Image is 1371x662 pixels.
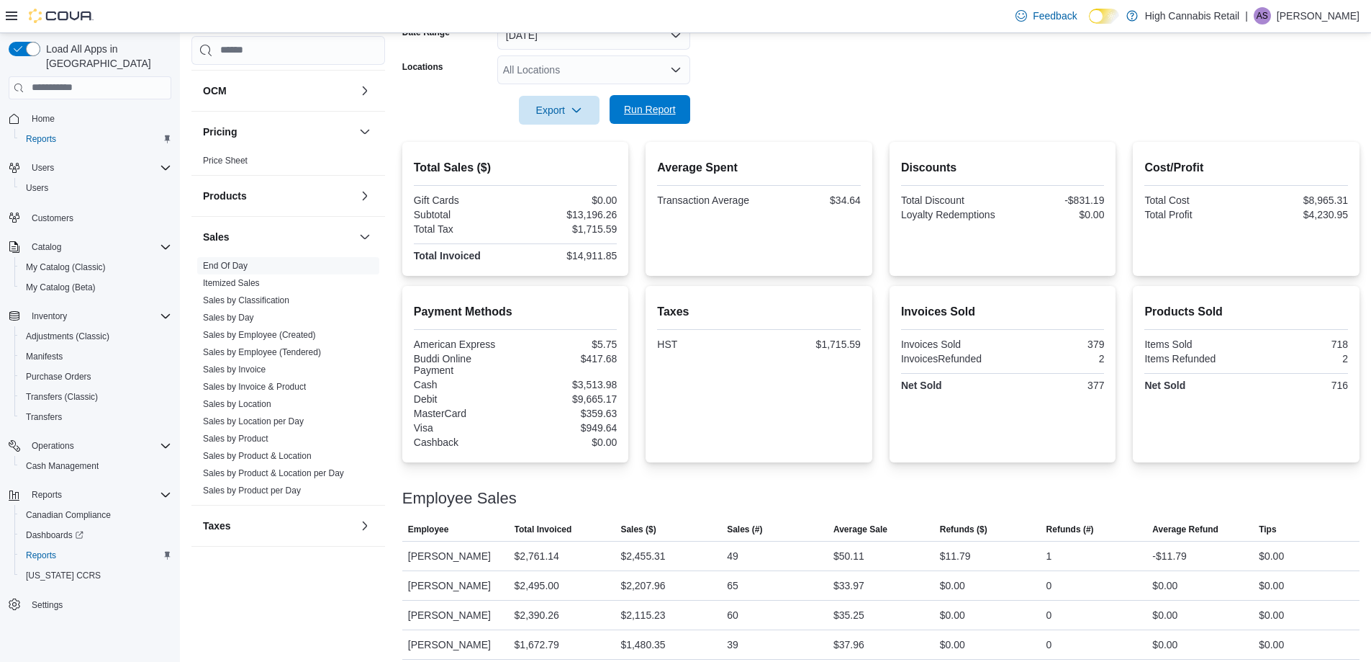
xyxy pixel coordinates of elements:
h2: Taxes [657,303,861,321]
span: Export [528,96,591,125]
span: Total Invoiced [515,524,572,535]
p: [PERSON_NAME] [1277,7,1359,24]
div: $33.97 [833,577,864,594]
button: Transfers [14,407,177,427]
div: $13,196.26 [518,209,617,220]
h2: Payment Methods [414,303,617,321]
div: Cash [414,379,512,390]
div: $0.00 [518,437,617,448]
span: Users [26,159,171,176]
div: $9,665.17 [518,393,617,405]
h3: OCM [203,84,227,98]
span: Average Sale [833,524,887,535]
a: [US_STATE] CCRS [20,567,107,584]
a: Canadian Compliance [20,506,117,524]
span: Refunds (#) [1046,524,1094,535]
div: Items Refunded [1144,353,1243,364]
span: Refunds ($) [940,524,987,535]
div: Buddi Online Payment [414,353,512,376]
div: $417.68 [518,353,617,364]
div: $359.63 [518,408,617,419]
div: $35.25 [833,607,864,624]
button: Home [3,108,177,129]
span: Transfers (Classic) [20,388,171,406]
div: Alyssa Snyder [1254,7,1271,24]
span: Reports [26,550,56,561]
span: My Catalog (Beta) [20,279,171,296]
div: $37.96 [833,636,864,653]
button: Pricing [203,125,353,139]
a: Cash Management [20,457,104,475]
a: Price Sheet [203,156,248,166]
div: 65 [727,577,738,594]
span: Sales (#) [727,524,762,535]
div: Cashback [414,437,512,448]
h3: Taxes [203,519,231,533]
div: [PERSON_NAME] [402,542,509,571]
div: 0 [1046,577,1052,594]
a: Manifests [20,348,68,365]
div: $0.00 [1152,636,1177,653]
span: Operations [26,437,171,455]
button: Users [3,158,177,178]
button: Transfers (Classic) [14,387,177,407]
a: Sales by Location per Day [203,416,304,426]
div: Items Sold [1144,339,1243,350]
div: InvoicesRefunded [901,353,1000,364]
a: Reports [20,547,62,564]
span: Manifests [20,348,171,365]
button: Taxes [356,517,374,534]
h2: Cost/Profit [1144,159,1348,176]
button: Reports [26,486,68,504]
button: Export [519,96,599,125]
span: Customers [26,208,171,226]
button: Customers [3,207,177,228]
a: Adjustments (Classic) [20,328,115,345]
span: Reports [20,547,171,564]
div: $5.75 [518,339,617,350]
span: Manifests [26,351,63,362]
a: Sales by Product & Location per Day [203,468,344,478]
div: $0.00 [1152,577,1177,594]
div: $11.79 [940,547,971,565]
div: $0.00 [1259,607,1284,624]
span: Home [32,113,55,125]
button: Taxes [203,519,353,533]
a: Feedback [1010,1,1082,30]
a: Sales by Employee (Created) [203,330,316,340]
a: Sales by Day [203,313,254,323]
div: $0.00 [1259,636,1284,653]
div: Total Profit [1144,209,1243,220]
a: My Catalog (Beta) [20,279,101,296]
button: My Catalog (Beta) [14,277,177,298]
div: -$831.19 [1005,194,1104,206]
div: $0.00 [1259,547,1284,565]
div: $34.64 [762,194,861,206]
label: Locations [402,61,443,73]
div: American Express [414,339,512,350]
span: Inventory [32,310,67,322]
div: 0 [1046,607,1052,624]
div: $1,715.59 [762,339,861,350]
span: Settings [26,596,171,614]
button: Inventory [26,308,73,325]
span: Purchase Orders [20,368,171,385]
span: Load All Apps in [GEOGRAPHIC_DATA] [40,42,171,71]
span: Sales by Location [203,398,271,410]
span: Transfers [20,408,171,426]
h3: Pricing [203,125,237,139]
div: HST [657,339,756,350]
div: Visa [414,422,512,434]
nav: Complex example [9,102,171,653]
div: $3,513.98 [518,379,617,390]
div: [PERSON_NAME] [402,630,509,659]
div: $2,390.26 [515,607,559,624]
span: Users [26,182,48,194]
span: Employee [408,524,449,535]
a: Transfers [20,408,68,426]
a: End Of Day [203,261,248,271]
span: Sales by Product [203,433,268,444]
span: Catalog [26,238,171,256]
